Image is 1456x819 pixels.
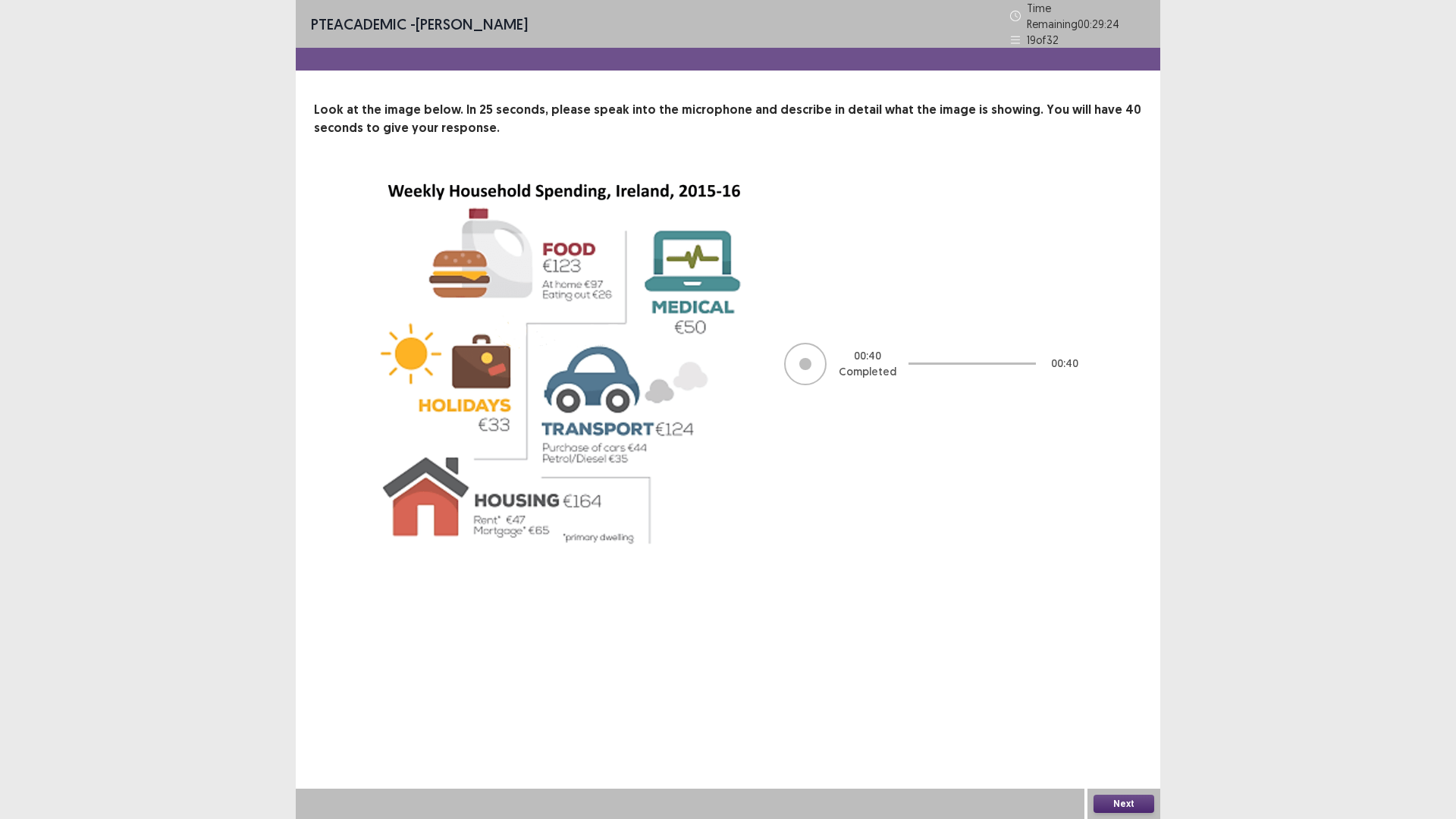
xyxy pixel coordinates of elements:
[854,348,881,364] p: 00 : 40
[1094,795,1154,813] button: Next
[311,13,528,36] p: - [PERSON_NAME]
[314,101,1142,137] p: Look at the image below. In 25 seconds, please speak into the microphone and describe in detail w...
[311,14,406,33] span: PTE academic
[1051,356,1078,372] p: 00 : 40
[375,174,754,554] img: image-description
[1027,32,1059,48] p: 19 of 32
[839,364,896,380] p: Completed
